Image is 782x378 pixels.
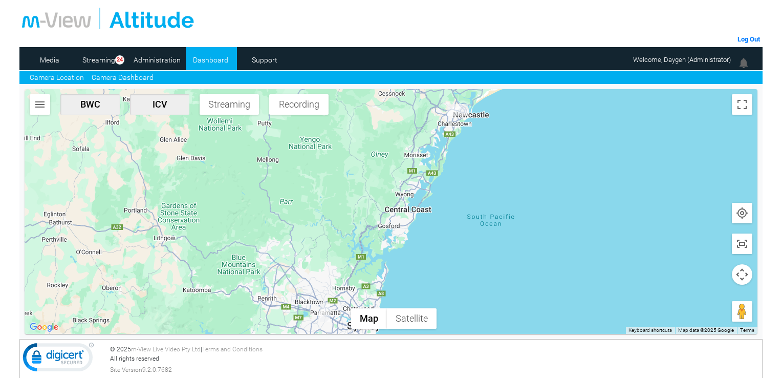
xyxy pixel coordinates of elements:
[30,72,84,83] a: Camera Location
[115,55,124,65] span: 24
[142,365,172,374] span: 9.2.0.7682
[387,308,437,329] button: Show satellite imagery
[273,99,324,110] span: Recording
[110,345,759,374] div: © 2025 | All rights reserved
[351,308,387,329] button: Show street map
[27,321,61,334] img: Google
[130,94,189,115] button: ICV
[633,56,731,64] span: Welcome, Daygen (Administrator)
[628,327,672,334] button: Keyboard shortcuts
[737,57,750,69] img: bell24.png
[78,52,119,68] a: Streaming
[92,72,154,83] a: Camera Dashboard
[320,302,330,322] div: CY78HZ-ICV
[60,94,120,115] button: BWC
[186,52,235,68] a: Dashboard
[732,264,752,285] button: Map camera controls
[110,365,759,374] div: Site Version
[736,238,748,250] img: svg+xml,%3Csvg%20xmlns%3D%22http%3A%2F%2Fwww.w3.org%2F2000%2Fsvg%22%20height%3D%2224%22%20viewBox...
[240,52,289,68] a: Support
[732,301,752,322] button: Drag Pegman onto the map to open Street View
[732,94,752,115] button: Toggle fullscreen view
[737,35,760,43] a: Log Out
[204,99,255,110] span: Streaming
[34,98,46,111] img: svg+xml,%3Csvg%20xmlns%3D%22http%3A%2F%2Fwww.w3.org%2F2000%2Fsvg%22%20height%3D%2224%22%20viewBox...
[64,99,116,110] span: BWC
[447,104,468,116] div: DG59CD-ICV
[131,346,201,353] a: m-View Live Video Pty Ltd
[736,207,748,219] img: svg+xml,%3Csvg%20xmlns%3D%22http%3A%2F%2Fwww.w3.org%2F2000%2Fsvg%22%20height%3D%2224%22%20viewBox...
[740,327,754,333] a: Terms (opens in new tab)
[23,342,94,377] img: DigiCert Secured Site Seal
[27,321,61,334] a: Open this area in Google Maps (opens a new window)
[202,346,263,353] a: Terms and Conditions
[25,52,74,68] a: Media
[732,203,752,223] button: Show user location
[732,234,752,254] button: Show all cameras
[134,99,185,110] span: ICV
[132,52,182,68] a: Administration
[30,94,50,115] button: Search
[678,327,734,333] span: Map data ©2025 Google
[269,94,329,115] button: Recording
[200,94,259,115] button: Streaming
